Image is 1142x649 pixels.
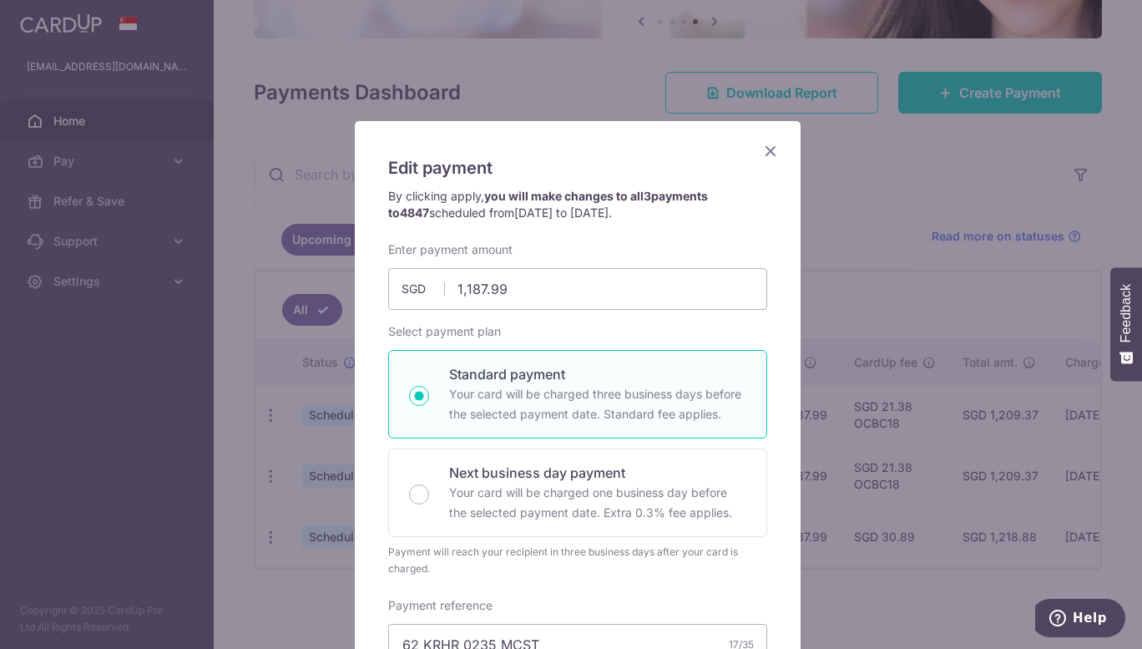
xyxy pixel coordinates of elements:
[388,189,708,220] strong: you will make changes to all payments to
[388,188,767,221] p: By clicking apply, scheduled from .
[388,268,767,310] input: 0.00
[1035,599,1125,641] iframe: Opens a widget where you can find more information
[449,384,746,424] p: Your card will be charged three business days before the selected payment date. Standard fee appl...
[388,155,767,181] h5: Edit payment
[400,205,429,220] span: 4847
[644,189,651,203] span: 3
[760,141,781,161] button: Close
[388,544,767,577] div: Payment will reach your recipient in three business days after your card is charged.
[449,463,746,483] p: Next business day payment
[388,323,501,340] label: Select payment plan
[514,205,609,220] span: [DATE] to [DATE]
[388,597,493,614] label: Payment reference
[402,281,445,297] span: SGD
[388,241,513,258] label: Enter payment amount
[1119,284,1134,342] span: Feedback
[449,364,746,384] p: Standard payment
[449,483,746,523] p: Your card will be charged one business day before the selected payment date. Extra 0.3% fee applies.
[1110,267,1142,381] button: Feedback - Show survey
